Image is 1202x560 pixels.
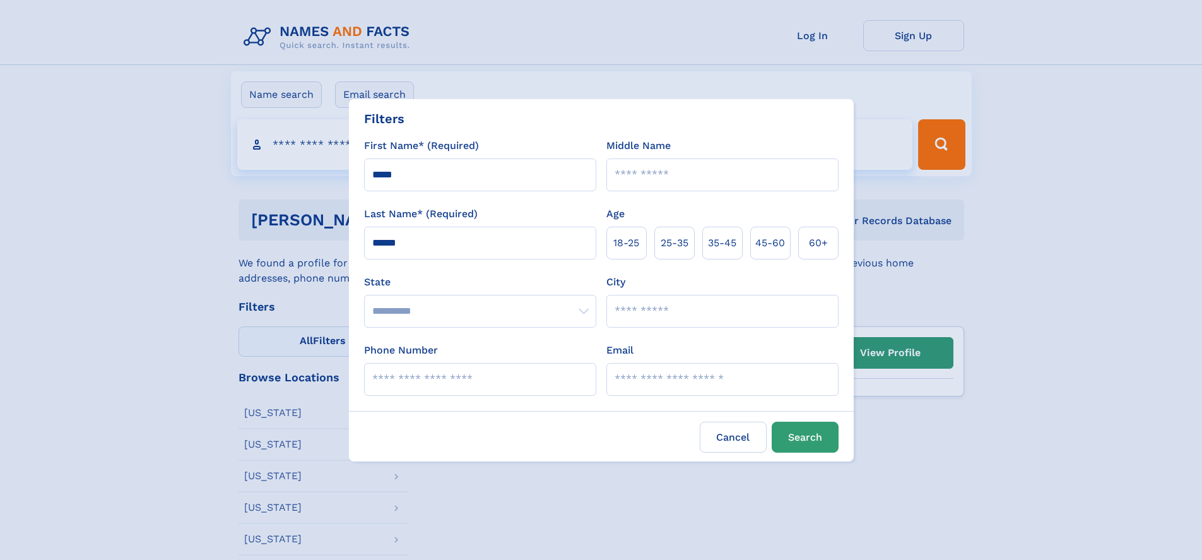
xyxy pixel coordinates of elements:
button: Search [772,422,839,453]
span: 18‑25 [613,235,639,251]
span: 35‑45 [708,235,736,251]
label: Last Name* (Required) [364,206,478,222]
label: State [364,275,596,290]
label: Phone Number [364,343,438,358]
label: Middle Name [606,138,671,153]
label: First Name* (Required) [364,138,479,153]
label: City [606,275,625,290]
label: Cancel [700,422,767,453]
span: 45‑60 [755,235,785,251]
label: Age [606,206,625,222]
label: Email [606,343,633,358]
div: Filters [364,109,404,128]
span: 25‑35 [661,235,688,251]
span: 60+ [809,235,828,251]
